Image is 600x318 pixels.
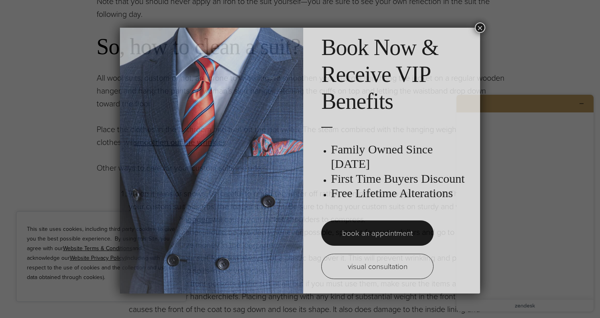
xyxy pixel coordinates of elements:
[331,171,472,186] h3: First Time Buyers Discount
[125,10,138,21] button: Minimize widget
[331,142,472,171] h3: Family Owned Since [DATE]
[17,6,38,13] span: 1 new
[321,34,472,115] h2: Book Now & Receive VIP Benefits
[321,220,434,246] a: book an appointment
[321,254,434,279] a: visual consultation
[331,186,472,200] h3: Free Lifetime Alterations
[475,22,485,33] button: Close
